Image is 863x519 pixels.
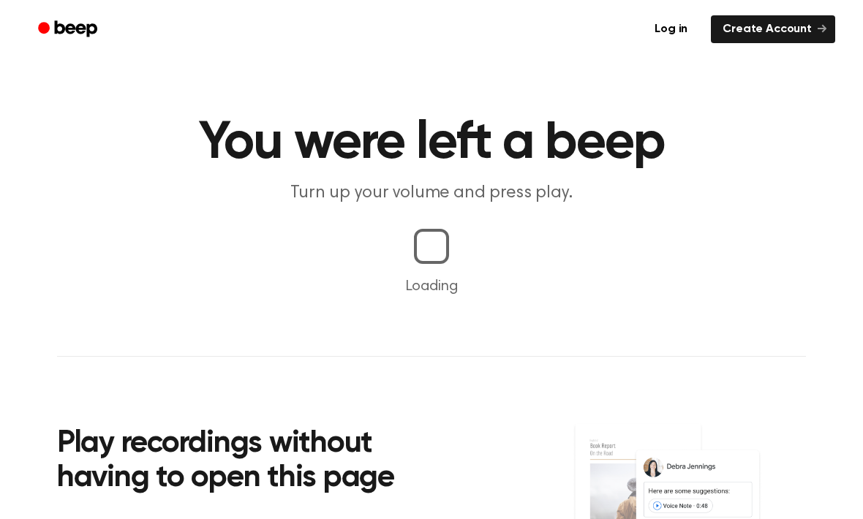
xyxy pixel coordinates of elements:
[18,276,845,298] p: Loading
[57,117,806,170] h1: You were left a beep
[711,15,835,43] a: Create Account
[57,427,451,496] h2: Play recordings without having to open this page
[151,181,712,205] p: Turn up your volume and press play.
[28,15,110,44] a: Beep
[640,12,702,46] a: Log in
